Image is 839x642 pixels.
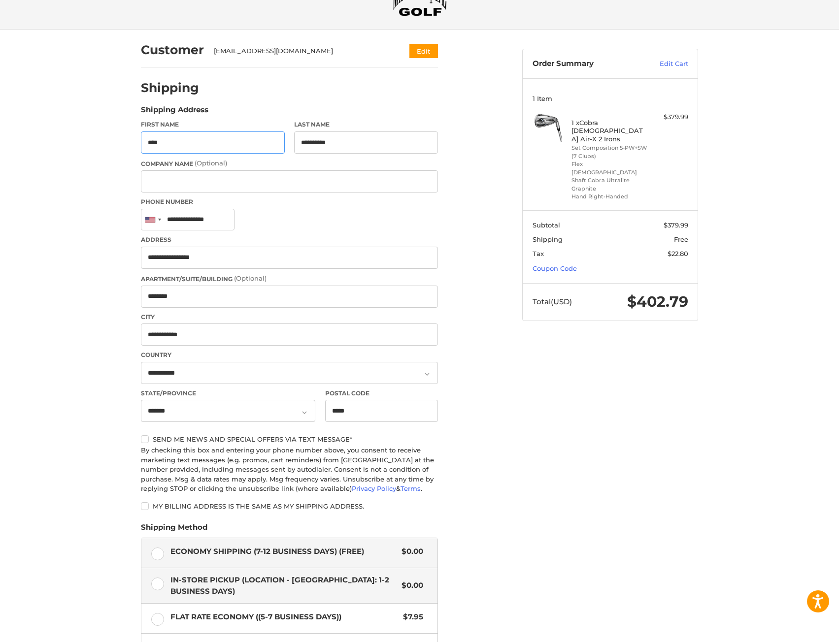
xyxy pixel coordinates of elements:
label: Apartment/Suite/Building [141,274,438,284]
span: $22.80 [668,250,688,257]
a: Edit Cart [638,59,688,69]
a: Coupon Code [533,264,577,272]
legend: Shipping Address [141,104,208,120]
label: First Name [141,120,285,129]
label: Phone Number [141,197,438,206]
small: (Optional) [195,159,227,167]
li: Shaft Cobra Ultralite Graphite [571,176,647,193]
label: My billing address is the same as my shipping address. [141,502,438,510]
h2: Customer [141,42,204,58]
a: Privacy Policy [352,484,396,492]
span: Tax [533,250,544,257]
h3: 1 Item [533,95,688,102]
div: [EMAIL_ADDRESS][DOMAIN_NAME] [214,46,391,56]
li: Hand Right-Handed [571,193,647,201]
span: $0.00 [397,580,423,591]
li: Set Composition 5-PW+SW (7 Clubs) [571,144,647,160]
label: Country [141,351,438,359]
label: City [141,313,438,321]
small: (Optional) [234,274,267,282]
legend: Shipping Method [141,522,207,538]
span: $402.79 [627,292,688,311]
div: $379.99 [649,112,688,122]
span: $379.99 [664,221,688,229]
h3: Order Summary [533,59,638,69]
span: Economy Shipping (7-12 Business Days) (Free) [170,546,397,557]
span: In-Store Pickup (Location - [GEOGRAPHIC_DATA]: 1-2 BUSINESS DAYS) [170,575,397,597]
label: State/Province [141,389,315,398]
label: Address [141,235,438,244]
span: Total (USD) [533,297,572,306]
span: Subtotal [533,221,560,229]
label: Send me news and special offers via text message* [141,435,438,443]
span: Flat Rate Economy ((5-7 Business Days)) [170,611,399,623]
a: Terms [401,484,421,492]
li: Flex [DEMOGRAPHIC_DATA] [571,160,647,176]
label: Company Name [141,159,438,168]
span: Free [674,235,688,243]
label: Postal Code [325,389,438,398]
iframe: Google Customer Reviews [758,615,839,642]
div: By checking this box and entering your phone number above, you consent to receive marketing text ... [141,446,438,494]
span: $0.00 [397,546,423,557]
button: Edit [409,44,438,58]
label: Last Name [294,120,438,129]
h4: 1 x Cobra [DEMOGRAPHIC_DATA] Air-X 2 Irons [571,119,647,143]
span: $7.95 [398,611,423,623]
div: United States: +1 [141,209,164,230]
h2: Shipping [141,80,199,96]
span: Shipping [533,235,563,243]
